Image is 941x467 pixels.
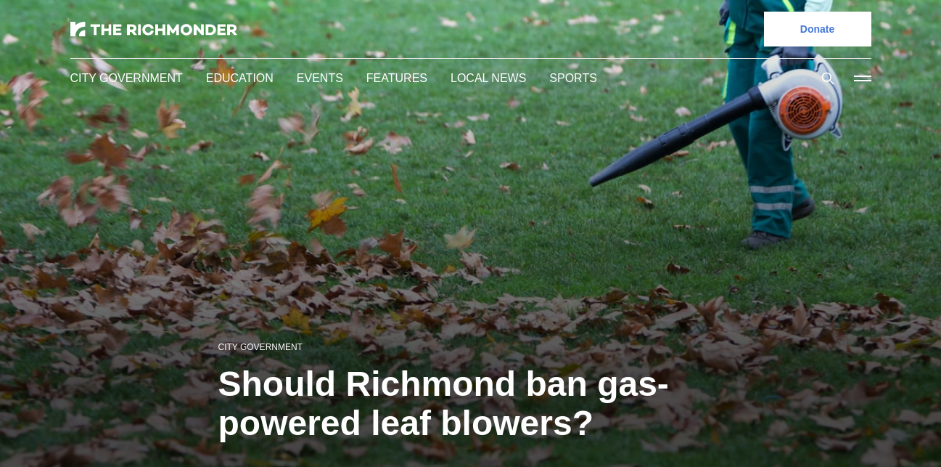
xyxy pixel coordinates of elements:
[206,72,274,84] a: Education
[818,396,941,467] iframe: portal-trigger
[764,12,871,46] a: Donate
[549,72,597,84] a: Sports
[218,365,723,443] h1: Should Richmond ban gas-powered leaf blowers?
[817,68,839,89] button: Search this site
[70,22,237,36] img: The Richmonder
[451,72,526,84] a: Local News
[70,72,183,84] a: City Government
[366,72,427,84] a: Features
[218,342,303,352] a: City Government
[297,72,343,84] a: Events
